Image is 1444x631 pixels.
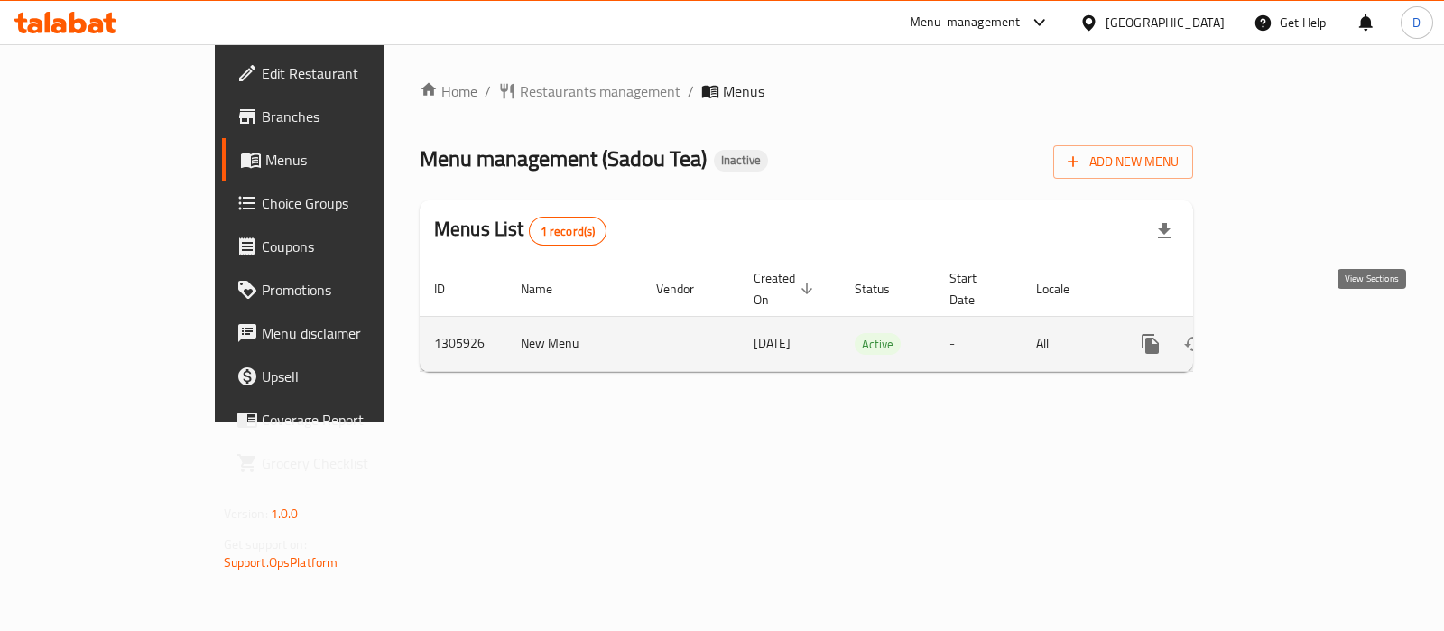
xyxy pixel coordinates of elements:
li: / [485,80,491,102]
div: [GEOGRAPHIC_DATA] [1106,13,1225,32]
td: 1305926 [420,316,506,371]
span: Restaurants management [520,80,680,102]
span: Created On [754,267,819,311]
div: Total records count [529,217,607,246]
button: Add New Menu [1053,145,1193,179]
button: more [1129,322,1172,366]
span: Inactive [714,153,768,168]
a: Support.OpsPlatform [224,551,338,574]
span: Vendor [656,278,717,300]
a: Upsell [222,355,456,398]
span: 1 record(s) [530,223,606,240]
span: Menus [723,80,764,102]
div: Active [855,333,901,355]
div: Export file [1143,209,1186,253]
table: enhanced table [420,262,1317,372]
span: Choice Groups [262,192,441,214]
td: New Menu [506,316,642,371]
li: / [688,80,694,102]
td: All [1022,316,1115,371]
a: Restaurants management [498,80,680,102]
span: Grocery Checklist [262,452,441,474]
a: Branches [222,95,456,138]
span: D [1412,13,1421,32]
button: Change Status [1172,322,1216,366]
span: ID [434,278,468,300]
a: Menus [222,138,456,181]
a: Edit Restaurant [222,51,456,95]
span: Upsell [262,366,441,387]
div: Inactive [714,150,768,172]
span: Promotions [262,279,441,301]
h2: Menus List [434,216,606,246]
span: Branches [262,106,441,127]
span: Name [521,278,576,300]
a: Choice Groups [222,181,456,225]
nav: breadcrumb [420,80,1193,102]
span: [DATE] [754,331,791,355]
span: Start Date [949,267,1000,311]
span: Status [855,278,913,300]
span: Get support on: [224,533,307,556]
a: Promotions [222,268,456,311]
span: Coupons [262,236,441,257]
div: Menu-management [910,12,1021,33]
span: Coverage Report [262,409,441,431]
span: Active [855,334,901,355]
a: Menu disclaimer [222,311,456,355]
span: Add New Menu [1068,151,1179,173]
span: Version: [224,502,268,525]
a: Coverage Report [222,398,456,441]
td: - [935,316,1022,371]
a: Coupons [222,225,456,268]
span: Menus [265,149,441,171]
th: Actions [1115,262,1317,317]
span: Edit Restaurant [262,62,441,84]
span: Menu management ( Sadou Tea ) [420,138,707,179]
a: Grocery Checklist [222,441,456,485]
span: Menu disclaimer [262,322,441,344]
span: Locale [1036,278,1093,300]
span: 1.0.0 [271,502,299,525]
